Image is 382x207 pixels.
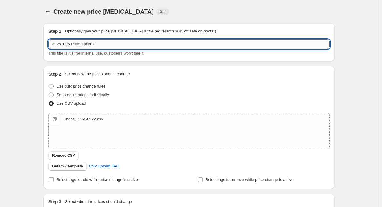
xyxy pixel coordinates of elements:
[56,101,86,106] span: Use CSV upload
[48,39,330,49] input: 30% off holiday sale
[56,84,105,88] span: Use bulk price change rules
[43,7,52,16] button: Price change jobs
[48,162,87,171] button: Get CSV template
[52,164,83,169] span: Get CSV template
[48,199,62,205] h2: Step 3.
[65,28,216,34] p: Optionally give your price [MEDICAL_DATA] a title (eg "March 30% off sale on boots")
[48,51,143,55] span: This title is just for internal use, customers won't see it
[65,199,132,205] p: Select when the prices should change
[85,161,123,171] a: CSV upload FAQ
[56,92,109,97] span: Set product prices individually
[52,153,75,158] span: Remove CSV
[63,116,103,122] div: Sheet1_20250922.csv
[48,71,62,77] h2: Step 2.
[48,151,79,160] button: Remove CSV
[206,177,294,182] span: Select tags to remove while price change is active
[53,8,154,15] span: Create new price [MEDICAL_DATA]
[56,177,138,182] span: Select tags to add while price change is active
[65,71,130,77] p: Select how the prices should change
[48,28,62,34] h2: Step 1.
[89,163,119,169] span: CSV upload FAQ
[159,9,167,14] span: Draft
